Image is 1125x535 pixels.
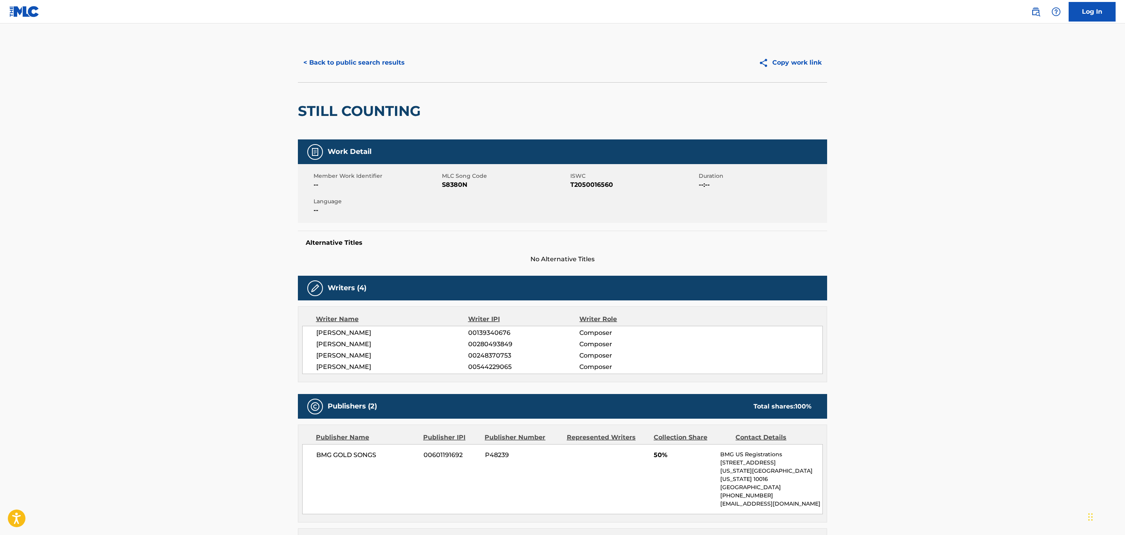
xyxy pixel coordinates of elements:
img: search [1031,7,1040,16]
span: Composer [579,340,681,349]
button: < Back to public search results [298,53,410,72]
h5: Work Detail [328,147,371,156]
span: BMG GOLD SONGS [316,450,418,460]
h5: Alternative Titles [306,239,819,247]
div: Represented Writers [567,433,648,442]
p: BMG US Registrations [720,450,822,459]
span: 100 % [795,403,811,410]
span: ISWC [570,172,697,180]
span: 00248370753 [468,351,579,360]
div: Help [1048,4,1064,20]
div: Writer Name [316,314,468,324]
p: [PHONE_NUMBER] [720,492,822,500]
img: Publishers [310,402,320,411]
span: 00139340676 [468,328,579,338]
span: No Alternative Titles [298,255,827,264]
span: T2050016560 [570,180,697,190]
div: Writer Role [579,314,681,324]
span: 00280493849 [468,340,579,349]
p: [US_STATE][GEOGRAPHIC_DATA][US_STATE] 10016 [720,467,822,483]
span: Composer [579,328,681,338]
h2: STILL COUNTING [298,102,425,120]
span: 00601191692 [424,450,479,460]
span: [PERSON_NAME] [316,351,468,360]
img: Copy work link [759,58,772,68]
span: P48239 [485,450,561,460]
span: --:-- [699,180,825,190]
img: Writers [310,284,320,293]
div: Total shares: [754,402,811,411]
a: Public Search [1028,4,1044,20]
span: Language [314,197,440,206]
iframe: Chat Widget [1086,497,1125,535]
a: Log In [1069,2,1116,22]
span: [PERSON_NAME] [316,340,468,349]
span: 00544229065 [468,362,579,372]
button: Copy work link [753,53,827,72]
span: [PERSON_NAME] [316,328,468,338]
img: Work Detail [310,147,320,157]
span: Composer [579,362,681,372]
img: help [1051,7,1061,16]
p: [GEOGRAPHIC_DATA] [720,483,822,492]
span: 50% [654,450,714,460]
h5: Publishers (2) [328,402,377,411]
div: Writer IPI [468,314,580,324]
p: [STREET_ADDRESS] [720,459,822,467]
span: [PERSON_NAME] [316,362,468,372]
div: Drag [1088,505,1093,529]
span: Duration [699,172,825,180]
div: Contact Details [736,433,811,442]
div: Publisher Name [316,433,417,442]
div: Publisher Number [485,433,561,442]
span: Composer [579,351,681,360]
span: -- [314,206,440,215]
span: Member Work Identifier [314,172,440,180]
h5: Writers (4) [328,284,366,293]
div: Collection Share [654,433,730,442]
p: [EMAIL_ADDRESS][DOMAIN_NAME] [720,500,822,508]
span: MLC Song Code [442,172,568,180]
div: Publisher IPI [423,433,479,442]
span: S8380N [442,180,568,190]
span: -- [314,180,440,190]
img: MLC Logo [9,6,40,17]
